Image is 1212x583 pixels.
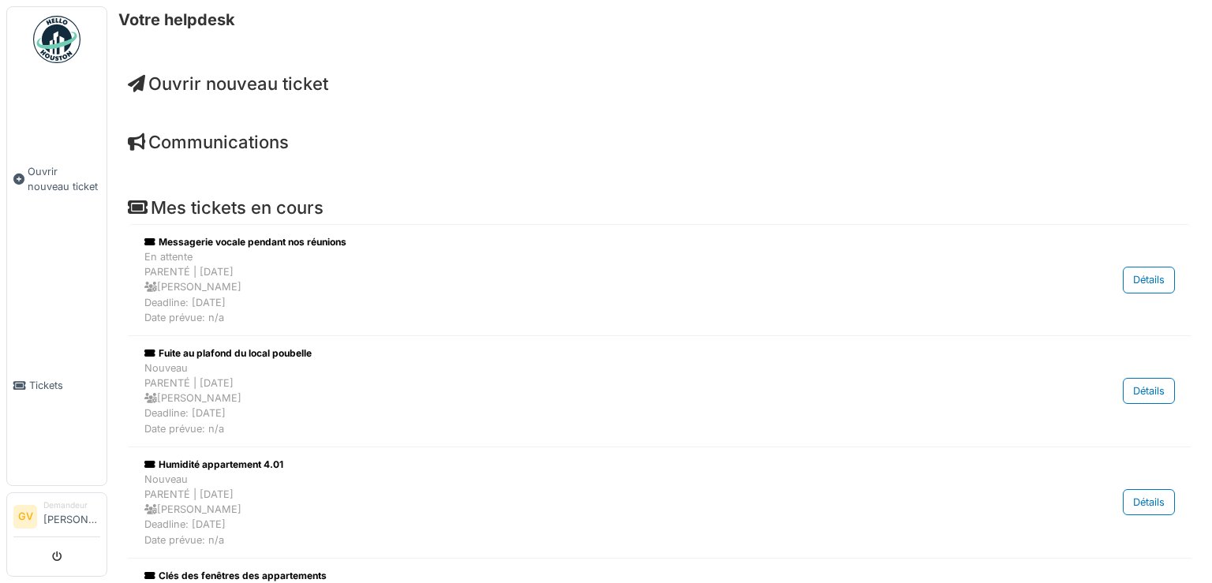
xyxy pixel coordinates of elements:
div: En attente PARENTÉ | [DATE] [PERSON_NAME] Deadline: [DATE] Date prévue: n/a [144,249,1011,325]
li: GV [13,505,37,529]
li: [PERSON_NAME] [43,499,100,533]
h4: Communications [128,132,1191,152]
div: Fuite au plafond du local poubelle [144,346,1011,361]
div: Détails [1123,267,1175,293]
a: Humidité appartement 4.01 NouveauPARENTÉ | [DATE] [PERSON_NAME]Deadline: [DATE]Date prévue: n/a D... [140,454,1179,551]
div: Détails [1123,378,1175,404]
div: Humidité appartement 4.01 [144,458,1011,472]
a: Fuite au plafond du local poubelle NouveauPARENTÉ | [DATE] [PERSON_NAME]Deadline: [DATE]Date prév... [140,342,1179,440]
div: Nouveau PARENTÉ | [DATE] [PERSON_NAME] Deadline: [DATE] Date prévue: n/a [144,361,1011,436]
div: Demandeur [43,499,100,511]
a: Ouvrir nouveau ticket [128,73,328,94]
div: Clés des fenêtres des appartements [144,569,1011,583]
span: Ouvrir nouveau ticket [28,164,100,194]
span: Tickets [29,378,100,393]
div: Messagerie vocale pendant nos réunions [144,235,1011,249]
a: Tickets [7,286,107,486]
div: Nouveau PARENTÉ | [DATE] [PERSON_NAME] Deadline: [DATE] Date prévue: n/a [144,472,1011,547]
img: Badge_color-CXgf-gQk.svg [33,16,80,63]
h6: Votre helpdesk [118,10,235,29]
div: Détails [1123,489,1175,515]
a: GV Demandeur[PERSON_NAME] [13,499,100,537]
h4: Mes tickets en cours [128,197,1191,218]
a: Ouvrir nouveau ticket [7,72,107,286]
a: Messagerie vocale pendant nos réunions En attentePARENTÉ | [DATE] [PERSON_NAME]Deadline: [DATE]Da... [140,231,1179,329]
